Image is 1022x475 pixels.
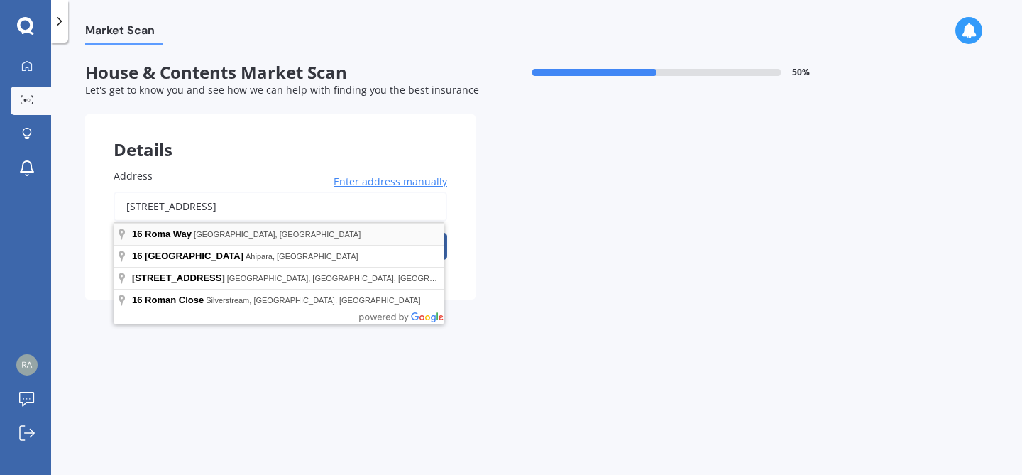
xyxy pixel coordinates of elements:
span: [GEOGRAPHIC_DATA], [GEOGRAPHIC_DATA] [194,230,361,239]
span: 50 % [792,67,810,77]
span: Ahipara, [GEOGRAPHIC_DATA] [246,252,358,261]
span: 16 Roman Close [132,295,204,305]
span: Address [114,169,153,182]
span: Market Scan [85,23,163,43]
span: [GEOGRAPHIC_DATA], [GEOGRAPHIC_DATA], [GEOGRAPHIC_DATA] [227,274,480,283]
div: Details [85,114,476,157]
span: 16 [132,251,142,261]
img: 448c0fd6299bb13244916117e2da76c1 [16,354,38,376]
span: Let's get to know you and see how we can help with finding you the best insurance [85,83,479,97]
span: Silverstream, [GEOGRAPHIC_DATA], [GEOGRAPHIC_DATA] [206,296,420,305]
span: House & Contents Market Scan [85,62,476,83]
span: 16 [132,229,142,239]
span: Roma Way [145,229,192,239]
span: Enter address manually [334,175,447,189]
input: Enter address [114,192,447,222]
span: [GEOGRAPHIC_DATA] [145,251,243,261]
span: [STREET_ADDRESS] [132,273,225,283]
